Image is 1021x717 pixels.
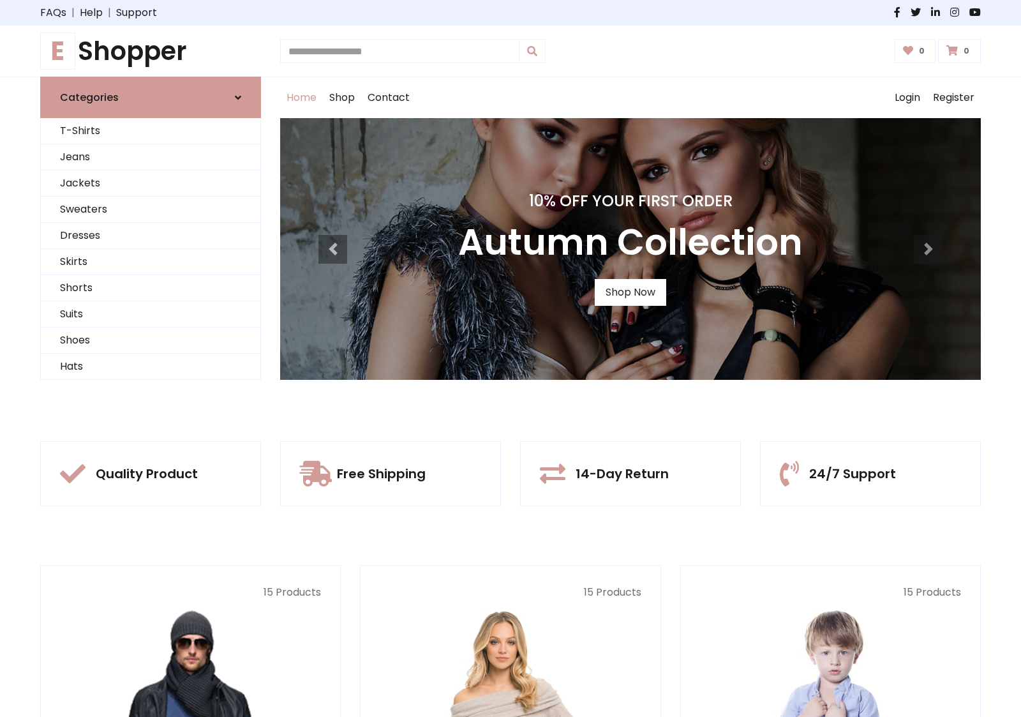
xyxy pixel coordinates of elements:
a: Categories [40,77,261,118]
h5: 24/7 Support [809,466,896,481]
h5: Quality Product [96,466,198,481]
a: Home [280,77,323,118]
span: E [40,33,75,70]
a: Login [888,77,927,118]
a: 0 [938,39,981,63]
a: Register [927,77,981,118]
a: Shop [323,77,361,118]
a: T-Shirts [41,118,260,144]
h1: Shopper [40,36,261,66]
a: Shop Now [595,279,666,306]
a: FAQs [40,5,66,20]
a: 0 [895,39,936,63]
h6: Categories [60,91,119,103]
p: 15 Products [700,585,961,600]
a: Support [116,5,157,20]
a: Dresses [41,223,260,249]
h5: 14-Day Return [576,466,669,481]
a: Skirts [41,249,260,275]
p: 15 Products [60,585,321,600]
a: Suits [41,301,260,328]
a: Shorts [41,275,260,301]
p: 15 Products [380,585,641,600]
a: Jackets [41,170,260,197]
h4: 10% Off Your First Order [458,192,803,211]
h3: Autumn Collection [458,221,803,264]
span: 0 [916,45,928,57]
a: Contact [361,77,416,118]
span: | [66,5,80,20]
a: Help [80,5,103,20]
h5: Free Shipping [337,466,426,481]
a: Sweaters [41,197,260,223]
a: Shoes [41,328,260,354]
a: EShopper [40,36,261,66]
span: | [103,5,116,20]
span: 0 [960,45,973,57]
a: Jeans [41,144,260,170]
a: Hats [41,354,260,380]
